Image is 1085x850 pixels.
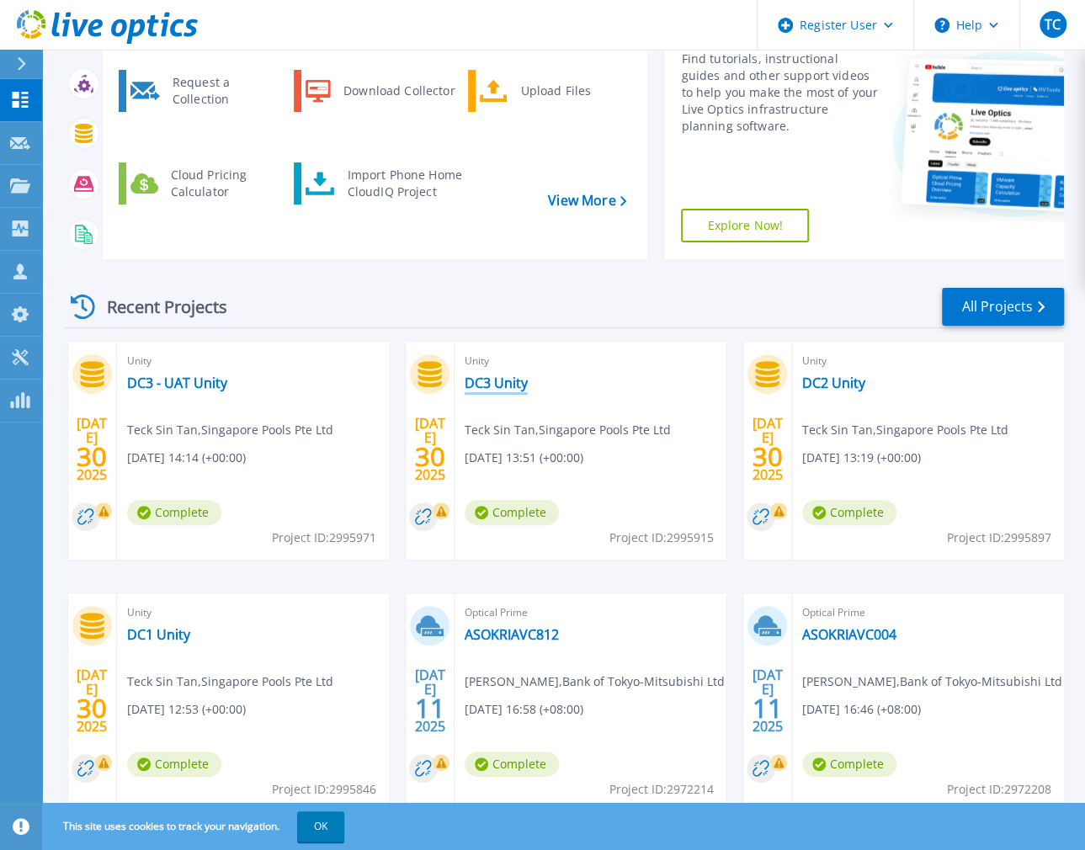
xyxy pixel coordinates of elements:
[947,780,1051,799] span: Project ID: 2972208
[164,74,287,108] div: Request a Collection
[127,352,379,370] span: Unity
[127,700,246,719] span: [DATE] 12:53 (+00:00)
[802,352,1054,370] span: Unity
[413,418,445,480] div: [DATE] 2025
[127,449,246,467] span: [DATE] 14:14 (+00:00)
[802,375,865,391] a: DC2 Unity
[465,421,671,439] span: Teck Sin Tan , Singapore Pools Pte Ltd
[119,70,291,112] a: Request a Collection
[802,421,1008,439] span: Teck Sin Tan , Singapore Pools Pte Ltd
[802,500,896,525] span: Complete
[127,752,221,777] span: Complete
[548,193,626,209] a: View More
[802,672,1062,691] span: [PERSON_NAME] , Bank of Tokyo-Mitsubishi Ltd
[609,529,714,547] span: Project ID: 2995915
[512,74,636,108] div: Upload Files
[681,209,809,242] a: Explore Now!
[465,500,559,525] span: Complete
[802,626,896,643] a: ASOKRIAVC004
[465,752,559,777] span: Complete
[465,352,716,370] span: Unity
[46,811,344,842] span: This site uses cookies to track your navigation.
[65,286,250,327] div: Recent Projects
[297,811,344,842] button: OK
[335,74,462,108] div: Download Collector
[802,449,921,467] span: [DATE] 13:19 (+00:00)
[77,449,107,464] span: 30
[802,752,896,777] span: Complete
[468,70,641,112] a: Upload Files
[465,700,583,719] span: [DATE] 16:58 (+08:00)
[414,449,444,464] span: 30
[127,500,221,525] span: Complete
[272,529,376,547] span: Project ID: 2995971
[272,780,376,799] span: Project ID: 2995846
[127,603,379,622] span: Unity
[802,700,921,719] span: [DATE] 16:46 (+08:00)
[681,50,879,135] div: Find tutorials, instructional guides and other support videos to help you make the most of your L...
[76,670,108,731] div: [DATE] 2025
[127,672,333,691] span: Teck Sin Tan , Singapore Pools Pte Ltd
[465,603,716,622] span: Optical Prime
[942,288,1064,326] a: All Projects
[339,167,471,200] div: Import Phone Home CloudIQ Project
[752,449,782,464] span: 30
[1045,18,1061,31] span: TC
[751,670,783,731] div: [DATE] 2025
[751,418,783,480] div: [DATE] 2025
[76,418,108,480] div: [DATE] 2025
[162,167,287,200] div: Cloud Pricing Calculator
[413,670,445,731] div: [DATE] 2025
[947,529,1051,547] span: Project ID: 2995897
[465,626,559,643] a: ASOKRIAVC812
[465,672,725,691] span: [PERSON_NAME] , Bank of Tokyo-Mitsubishi Ltd
[752,701,782,715] span: 11
[609,780,714,799] span: Project ID: 2972214
[127,375,227,391] a: DC3 - UAT Unity
[294,70,466,112] a: Download Collector
[119,162,291,205] a: Cloud Pricing Calculator
[802,603,1054,622] span: Optical Prime
[77,701,107,715] span: 30
[465,375,528,391] a: DC3 Unity
[127,626,190,643] a: DC1 Unity
[127,421,333,439] span: Teck Sin Tan , Singapore Pools Pte Ltd
[414,701,444,715] span: 11
[465,449,583,467] span: [DATE] 13:51 (+00:00)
